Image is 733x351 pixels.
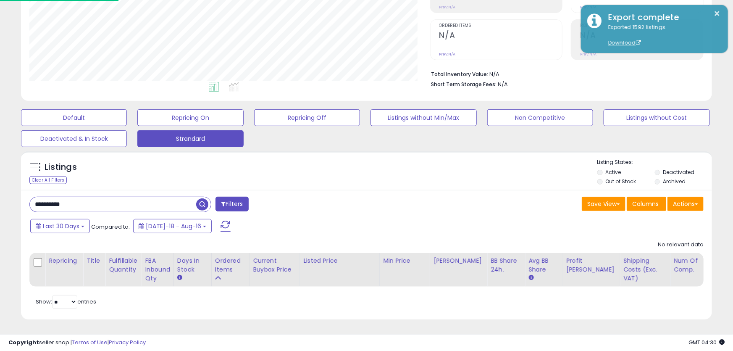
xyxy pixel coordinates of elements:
[431,71,489,78] b: Total Inventory Value:
[431,81,497,88] b: Short Term Storage Fees:
[439,31,562,42] h2: N/A
[602,11,722,24] div: Export complete
[663,178,686,185] label: Archived
[491,256,521,274] div: BB Share 24h.
[177,274,182,282] small: Days In Stock.
[597,158,712,166] p: Listing States:
[605,178,636,185] label: Out of Stock
[8,338,39,346] strong: Copyright
[21,109,127,126] button: Default
[439,24,562,28] span: Ordered Items
[623,256,667,283] div: Shipping Costs (Exc. VAT)
[8,339,146,347] div: seller snap | |
[145,256,170,283] div: FBA inbound Qty
[109,338,146,346] a: Privacy Policy
[580,5,596,10] small: Prev: N/A
[177,256,208,274] div: Days In Stock
[254,109,360,126] button: Repricing Off
[370,109,476,126] button: Listings without Min/Max
[498,80,508,88] span: N/A
[566,256,616,274] div: Profit [PERSON_NAME]
[528,256,559,274] div: Avg BB Share
[383,256,426,265] div: Min Price
[439,52,456,57] small: Prev: N/A
[43,222,79,230] span: Last 30 Days
[674,256,704,274] div: Num of Comp.
[580,31,703,42] h2: N/A
[303,256,376,265] div: Listed Price
[632,200,659,208] span: Columns
[215,256,246,274] div: Ordered Items
[137,109,243,126] button: Repricing On
[439,5,456,10] small: Prev: N/A
[604,109,709,126] button: Listings without Cost
[29,176,67,184] div: Clear All Filters
[433,256,483,265] div: [PERSON_NAME]
[528,274,533,282] small: Avg BB Share.
[627,197,666,211] button: Columns
[215,197,248,211] button: Filters
[21,130,127,147] button: Deactivated & In Stock
[580,24,703,28] span: ROI
[580,52,596,57] small: Prev: N/A
[667,197,704,211] button: Actions
[91,223,130,231] span: Compared to:
[87,256,102,265] div: Title
[45,161,77,173] h5: Listings
[133,219,212,233] button: [DATE]-18 - Aug-16
[714,8,721,19] button: ×
[137,130,243,147] button: Strandard
[253,256,296,274] div: Current Buybox Price
[431,69,697,79] li: N/A
[688,338,725,346] span: 2025-09-16 04:30 GMT
[30,219,90,233] button: Last 30 Days
[608,39,641,46] a: Download
[605,169,621,176] label: Active
[663,169,694,176] label: Deactivated
[602,24,722,47] div: Exported 1592 listings.
[487,109,593,126] button: Non Competitive
[109,256,138,274] div: Fulfillable Quantity
[658,241,704,249] div: No relevant data
[582,197,625,211] button: Save View
[49,256,79,265] div: Repricing
[146,222,201,230] span: [DATE]-18 - Aug-16
[36,298,96,306] span: Show: entries
[72,338,108,346] a: Terms of Use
